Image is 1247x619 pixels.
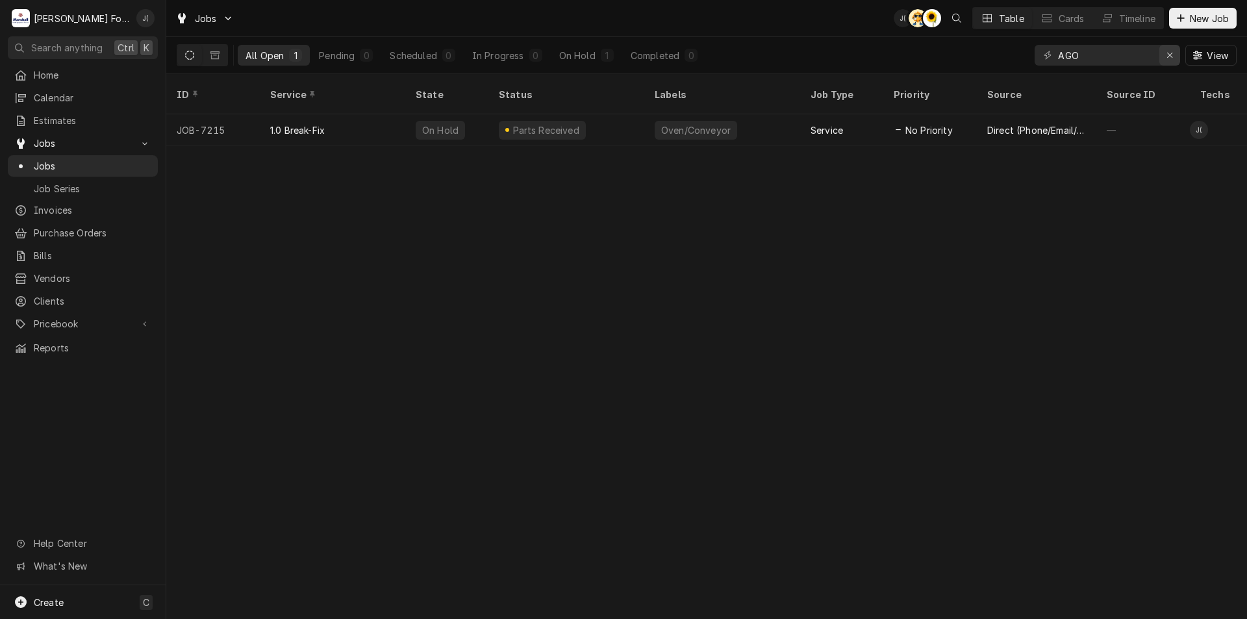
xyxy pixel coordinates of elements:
[34,226,151,240] span: Purchase Orders
[8,87,158,108] a: Calendar
[270,123,325,137] div: 1.0 Break-Fix
[34,249,151,262] span: Bills
[811,88,873,101] div: Job Type
[603,49,611,62] div: 1
[8,533,158,554] a: Go to Help Center
[34,203,151,217] span: Invoices
[472,49,524,62] div: In Progress
[894,9,912,27] div: Jeff Debigare (109)'s Avatar
[999,12,1024,25] div: Table
[416,88,478,101] div: State
[8,555,158,577] a: Go to What's New
[170,8,239,29] a: Go to Jobs
[34,136,132,150] span: Jobs
[143,596,149,609] span: C
[144,41,149,55] span: K
[34,317,132,331] span: Pricebook
[1096,114,1190,145] div: —
[445,49,453,62] div: 0
[34,341,151,355] span: Reports
[1190,121,1208,139] div: James Lunney (128)'s Avatar
[8,199,158,221] a: Invoices
[8,64,158,86] a: Home
[319,49,355,62] div: Pending
[894,9,912,27] div: J(
[31,41,103,55] span: Search anything
[1204,49,1231,62] span: View
[1159,45,1180,66] button: Erase input
[1169,8,1237,29] button: New Job
[905,123,953,137] span: No Priority
[34,159,151,173] span: Jobs
[34,272,151,285] span: Vendors
[987,123,1086,137] div: Direct (Phone/Email/etc.)
[292,49,299,62] div: 1
[8,133,158,154] a: Go to Jobs
[499,88,631,101] div: Status
[34,294,151,308] span: Clients
[421,123,460,137] div: On Hold
[8,222,158,244] a: Purchase Orders
[8,268,158,289] a: Vendors
[34,182,151,196] span: Job Series
[655,88,790,101] div: Labels
[136,9,155,27] div: Jeff Debigare (109)'s Avatar
[8,313,158,335] a: Go to Pricebook
[34,559,150,573] span: What's New
[34,114,151,127] span: Estimates
[909,9,927,27] div: Adam Testa's Avatar
[12,9,30,27] div: M
[660,123,732,137] div: Oven/Conveyor
[1187,12,1231,25] span: New Job
[631,49,679,62] div: Completed
[987,88,1083,101] div: Source
[270,88,392,101] div: Service
[1190,121,1208,139] div: J(
[894,88,964,101] div: Priority
[195,12,217,25] span: Jobs
[532,49,540,62] div: 0
[923,9,941,27] div: Christine Walker (110)'s Avatar
[12,9,30,27] div: Marshall Food Equipment Service's Avatar
[1200,88,1231,101] div: Techs
[8,178,158,199] a: Job Series
[909,9,927,27] div: AT
[8,36,158,59] button: Search anythingCtrlK
[8,110,158,131] a: Estimates
[559,49,596,62] div: On Hold
[136,9,155,27] div: J(
[1058,45,1155,66] input: Keyword search
[34,12,129,25] div: [PERSON_NAME] Food Equipment Service
[118,41,134,55] span: Ctrl
[166,114,260,145] div: JOB-7215
[1119,12,1155,25] div: Timeline
[8,155,158,177] a: Jobs
[362,49,370,62] div: 0
[34,537,150,550] span: Help Center
[177,88,247,101] div: ID
[390,49,436,62] div: Scheduled
[8,290,158,312] a: Clients
[246,49,284,62] div: All Open
[923,9,941,27] div: C(
[811,123,843,137] div: Service
[1185,45,1237,66] button: View
[34,597,64,608] span: Create
[34,68,151,82] span: Home
[946,8,967,29] button: Open search
[511,123,581,137] div: Parts Received
[1059,12,1085,25] div: Cards
[34,91,151,105] span: Calendar
[1107,88,1177,101] div: Source ID
[687,49,695,62] div: 0
[8,245,158,266] a: Bills
[8,337,158,359] a: Reports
